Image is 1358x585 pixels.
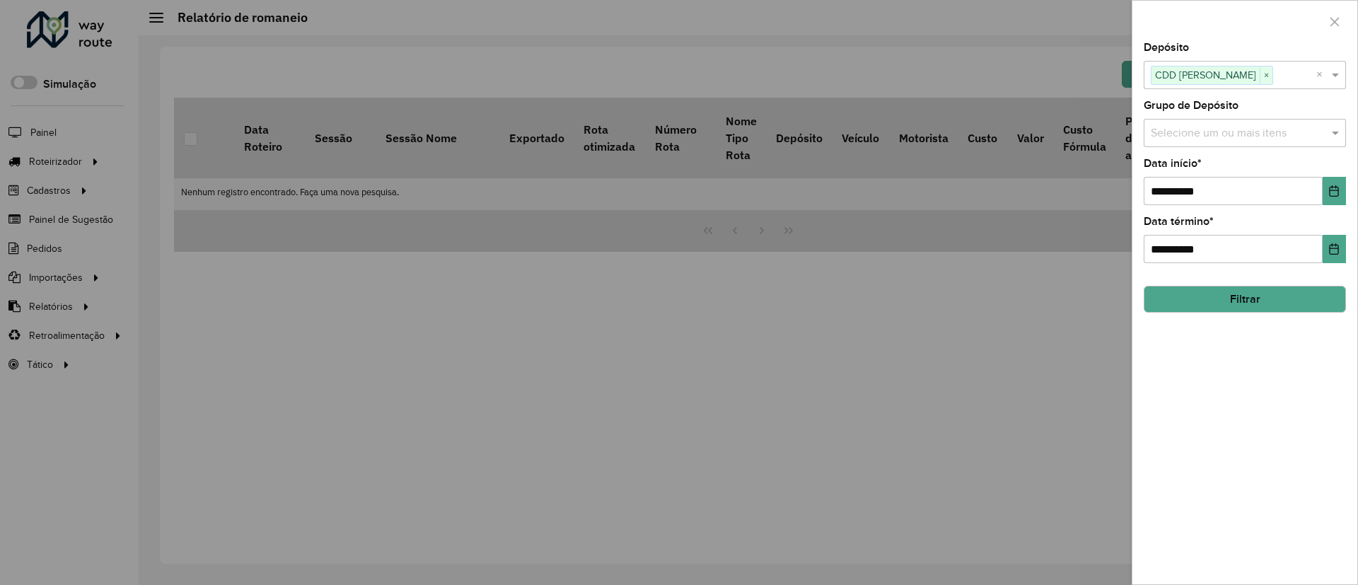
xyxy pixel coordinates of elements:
button: Filtrar [1144,286,1346,313]
span: CDD [PERSON_NAME] [1151,66,1260,83]
label: Data início [1144,155,1202,172]
label: Grupo de Depósito [1144,97,1238,114]
button: Choose Date [1323,177,1346,205]
label: Depósito [1144,39,1189,56]
label: Data término [1144,213,1214,230]
button: Choose Date [1323,235,1346,263]
span: × [1260,67,1272,84]
span: Clear all [1316,66,1328,83]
